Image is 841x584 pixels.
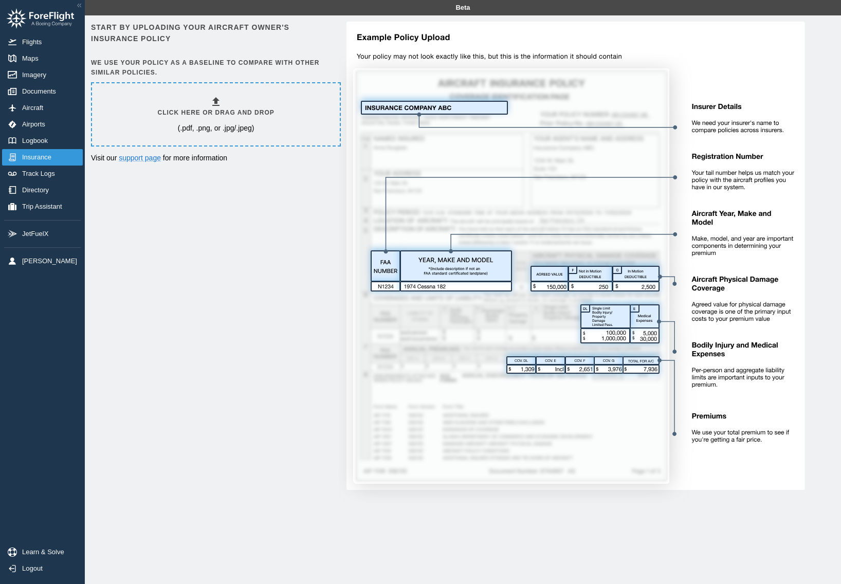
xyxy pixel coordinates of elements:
[91,22,339,45] h6: Start by uploading your aircraft owner's insurance policy
[119,154,161,162] a: support page
[339,22,805,502] img: policy-upload-example-5e420760c1425035513a.svg
[91,58,339,78] h6: We use your policy as a baseline to compare with other similar policies.
[178,123,254,133] p: (.pdf, .png, or .jpg/.jpeg)
[91,153,339,163] p: Visit our for more information
[158,108,275,118] h6: Click here or drag and drop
